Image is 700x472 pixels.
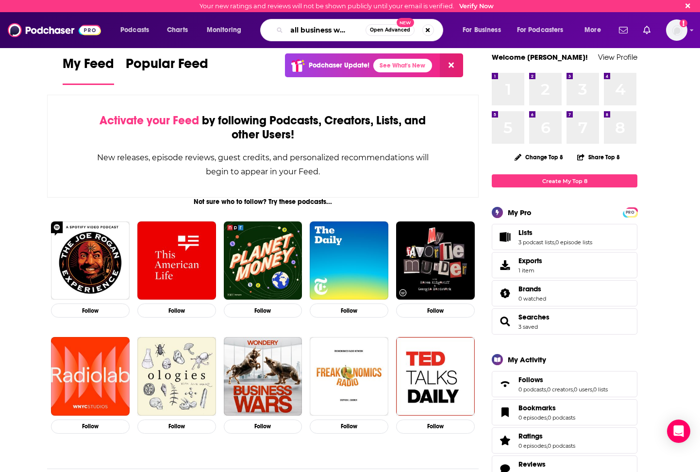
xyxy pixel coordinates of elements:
a: Show notifications dropdown [639,22,654,38]
span: Follows [518,375,543,384]
button: Follow [51,303,130,318]
button: open menu [456,22,513,38]
a: Charts [161,22,194,38]
a: Follows [518,375,608,384]
div: My Pro [508,208,532,217]
a: Searches [518,313,550,321]
span: Lists [518,228,533,237]
img: The Daily [310,221,388,300]
span: , [554,239,555,246]
span: Exports [518,256,542,265]
button: Follow [224,303,302,318]
a: Create My Top 8 [492,174,637,187]
span: , [547,414,548,421]
a: 0 podcasts [518,386,546,393]
a: Brands [495,287,515,300]
img: Planet Money [224,221,302,300]
a: Exports [492,252,637,278]
span: Monitoring [207,23,241,37]
span: Ratings [492,427,637,454]
div: Not sure who to follow? Try these podcasts... [47,198,479,206]
a: The Joe Rogan Experience [51,221,130,300]
a: Verify Now [459,2,494,10]
a: PRO [624,208,636,216]
span: Popular Feed [126,55,208,78]
img: TED Talks Daily [396,337,475,416]
a: Podchaser - Follow, Share and Rate Podcasts [8,21,101,39]
span: , [592,386,593,393]
span: , [546,386,547,393]
img: This American Life [137,221,216,300]
a: 3 podcast lists [518,239,554,246]
a: My Feed [63,55,114,85]
span: Bookmarks [518,404,556,412]
a: Reviews [518,460,575,469]
button: Follow [310,420,388,434]
span: 1 item [518,267,542,274]
span: For Business [463,23,501,37]
img: My Favorite Murder with Karen Kilgariff and Georgia Hardstark [396,221,475,300]
span: Logged in as charlottestone [666,19,687,41]
a: 0 episode lists [555,239,592,246]
span: Follows [492,371,637,397]
span: Lists [492,224,637,250]
a: 0 podcasts [548,442,575,449]
div: My Activity [508,355,546,364]
button: open menu [578,22,613,38]
a: 0 podcasts [548,414,575,421]
a: Popular Feed [126,55,208,85]
input: Search podcasts, credits, & more... [287,22,366,38]
a: Brands [518,285,546,293]
span: More [584,23,601,37]
a: Ratings [495,434,515,447]
button: Follow [310,303,388,318]
a: Ratings [518,432,575,440]
a: 0 watched [518,295,546,302]
button: Change Top 8 [509,151,569,163]
a: Follows [495,377,515,391]
a: Business Wars [224,337,302,416]
span: , [547,442,548,449]
button: Follow [137,303,216,318]
span: For Podcasters [517,23,564,37]
div: Your new ratings and reviews will not be shown publicly until your email is verified. [200,2,494,10]
span: Reviews [518,460,546,469]
a: 3 saved [518,323,538,330]
span: , [573,386,574,393]
button: open menu [200,22,254,38]
span: Brands [518,285,541,293]
span: Ratings [518,432,543,440]
a: 0 episodes [518,442,547,449]
div: Search podcasts, credits, & more... [269,19,452,41]
span: Podcasts [120,23,149,37]
a: 0 lists [593,386,608,393]
img: Freakonomics Radio [310,337,388,416]
a: Show notifications dropdown [615,22,632,38]
img: Radiolab [51,337,130,416]
a: Lists [518,228,592,237]
a: Searches [495,315,515,328]
span: Brands [492,280,637,306]
a: View Profile [598,52,637,62]
button: Follow [396,303,475,318]
button: open menu [114,22,162,38]
span: New [397,18,414,27]
span: Charts [167,23,188,37]
span: Exports [495,258,515,272]
div: New releases, episode reviews, guest credits, and personalized recommendations will begin to appe... [96,151,430,179]
a: 0 creators [547,386,573,393]
button: Open AdvancedNew [366,24,415,36]
button: Follow [396,420,475,434]
span: My Feed [63,55,114,78]
p: Podchaser Update! [309,61,369,69]
span: Bookmarks [492,399,637,425]
img: Ologies with Alie Ward [137,337,216,416]
span: Open Advanced [370,28,410,33]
